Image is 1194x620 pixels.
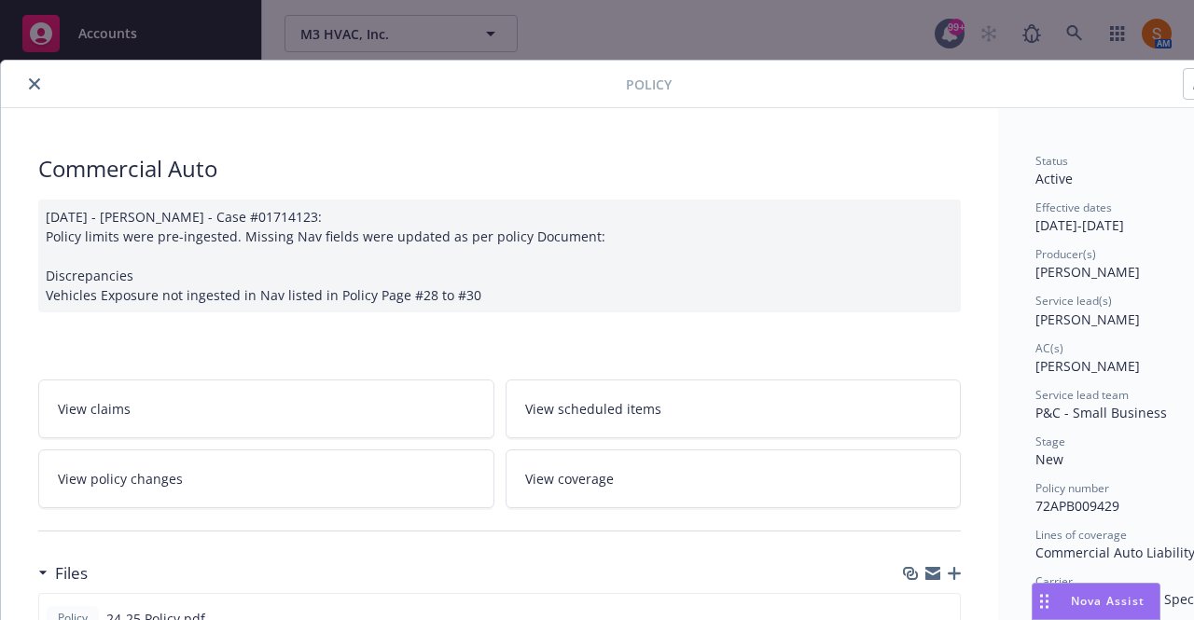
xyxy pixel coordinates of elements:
[1035,434,1065,449] span: Stage
[1032,583,1160,620] button: Nova Assist
[38,153,961,185] div: Commercial Auto
[1035,153,1068,169] span: Status
[1035,497,1119,515] span: 72APB009429
[38,200,961,312] div: [DATE] - [PERSON_NAME] - Case #01714123: Policy limits were pre-ingested. Missing Nav fields were...
[38,449,494,508] a: View policy changes
[1071,593,1145,609] span: Nova Assist
[626,75,672,94] span: Policy
[1035,263,1140,281] span: [PERSON_NAME]
[1035,170,1073,187] span: Active
[1035,310,1140,328] span: [PERSON_NAME]
[38,561,88,586] div: Files
[1035,450,1063,468] span: New
[1035,480,1109,496] span: Policy number
[1035,404,1167,421] span: P&C - Small Business
[38,379,494,438] a: View claims
[1035,527,1127,543] span: Lines of coverage
[525,469,614,489] span: View coverage
[1035,387,1129,403] span: Service lead team
[1035,573,1073,589] span: Carrier
[525,399,661,419] span: View scheduled items
[1033,584,1056,619] div: Drag to move
[55,561,88,586] h3: Files
[1035,200,1112,215] span: Effective dates
[1035,246,1096,262] span: Producer(s)
[23,73,46,95] button: close
[58,399,131,419] span: View claims
[506,449,962,508] a: View coverage
[506,379,962,438] a: View scheduled items
[1035,340,1063,356] span: AC(s)
[1035,357,1140,375] span: [PERSON_NAME]
[58,469,183,489] span: View policy changes
[1035,293,1112,309] span: Service lead(s)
